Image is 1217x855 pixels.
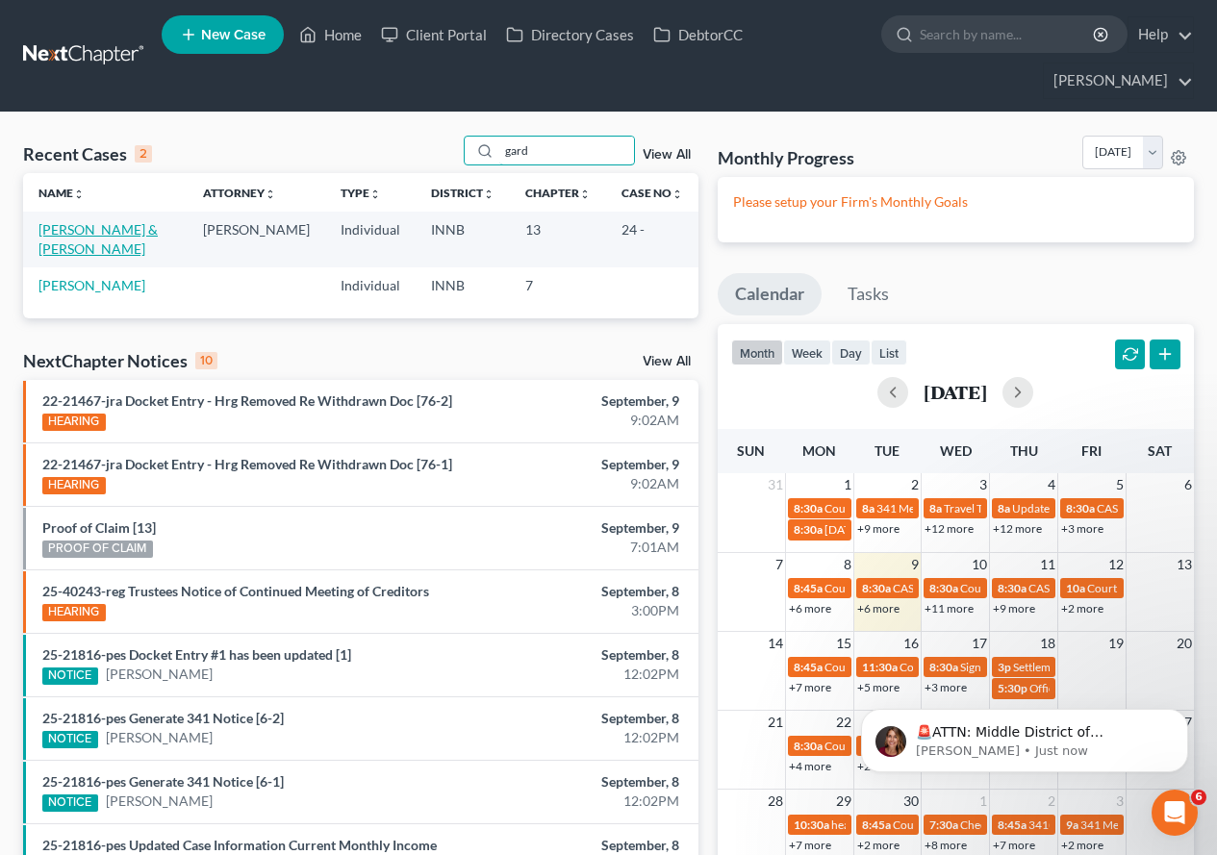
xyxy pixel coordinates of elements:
span: 20 [1175,632,1194,655]
span: 341 Meeting for [PERSON_NAME] - In Person [876,501,1105,516]
a: Attorneyunfold_more [203,186,276,200]
span: hearing for [PERSON_NAME] [PERSON_NAME] and [PERSON_NAME] [831,817,1185,832]
span: 14 [766,632,785,655]
div: 12:02PM [479,665,678,684]
span: 10:30a [794,817,829,832]
td: INNB [416,212,510,266]
td: 24 - [606,212,698,266]
div: Recent Cases [23,142,152,165]
span: 8:30a [794,522,823,537]
span: 8:30a [862,581,891,595]
div: NextChapter Notices [23,349,217,372]
span: 7 [773,553,785,576]
span: 5 [1114,473,1126,496]
span: [DATE] [824,522,861,537]
a: 25-40243-reg Trustees Notice of Continued Meeting of Creditors [42,583,429,599]
span: Tue [875,442,900,459]
td: Individual [325,212,416,266]
a: View All [643,148,691,162]
span: New Case [201,28,266,42]
span: 3 [977,473,989,496]
span: CASA Court Call [1097,501,1179,516]
span: 8:30a [794,739,823,753]
span: Wed [940,442,972,459]
a: Home [290,17,371,52]
a: Chapterunfold_more [525,186,591,200]
a: Client Portal [371,17,496,52]
input: Search by name... [920,16,1096,52]
a: Tasks [830,273,906,315]
button: month [731,339,783,365]
input: Search by name... [499,137,634,164]
a: Typeunfold_more [341,186,381,200]
span: 8a [929,501,942,516]
a: Directory Cases [496,17,644,52]
span: Sun [737,442,765,459]
i: unfold_more [73,189,85,200]
a: [PERSON_NAME] [106,665,213,684]
a: +11 more [925,601,974,616]
a: DebtorCC [644,17,752,52]
div: NOTICE [42,667,98,685]
a: +7 more [789,838,831,852]
span: 8:45a [794,660,823,674]
span: 8:30a [998,581,1027,595]
a: +4 more [789,759,831,773]
a: [PERSON_NAME] & [PERSON_NAME] [38,221,158,257]
a: Nameunfold_more [38,186,85,200]
span: 4 [1046,473,1057,496]
span: 8 [842,553,853,576]
div: NOTICE [42,794,98,812]
a: +7 more [789,680,831,694]
a: Calendar [718,273,822,315]
h2: [DATE] [924,382,987,402]
a: Help [1128,17,1193,52]
span: 8a [998,501,1010,516]
div: HEARING [42,477,106,494]
span: 15 [834,632,853,655]
span: CASA Court Call [893,581,975,595]
span: 8:30a [929,660,958,674]
span: 18 [1038,632,1057,655]
button: list [871,339,907,365]
div: 9:02AM [479,474,678,493]
a: +6 more [789,601,831,616]
iframe: Intercom notifications message [832,668,1217,803]
a: +9 more [993,601,1035,616]
button: week [783,339,831,365]
button: day [831,339,871,365]
a: +7 more [993,838,1035,852]
span: 9 [909,553,921,576]
div: 9:02AM [479,411,678,430]
div: HEARING [42,604,106,621]
td: 7 [510,267,606,303]
div: 2 [135,145,152,163]
td: 13 [510,212,606,266]
span: 12 [1106,553,1126,576]
span: CASA Court Call [1028,581,1110,595]
span: 341(a) Meeting for [PERSON_NAME] [1028,817,1215,832]
div: HEARING [42,414,106,431]
div: September, 8 [479,772,678,792]
a: [PERSON_NAME] [106,792,213,811]
span: 28 [766,790,785,813]
span: 17 [970,632,989,655]
div: September, 8 [479,709,678,728]
div: 3:00PM [479,601,678,620]
a: 25-21816-pes Docket Entry #1 has been updated [1] [42,646,351,663]
p: Please setup your Firm's Monthly Goals [733,192,1179,212]
a: Districtunfold_more [431,186,494,200]
a: 25-21816-pes Generate 341 Notice [6-1] [42,773,284,790]
a: [PERSON_NAME] [1044,63,1193,98]
span: 8:30a [1066,501,1095,516]
span: Court Appearance - Telephonic - [PERSON_NAME] [893,817,1148,832]
div: September, 8 [479,582,678,601]
span: 8:45a [998,817,1027,832]
span: Court Appearance - Telephonic - [PERSON_NAME] [824,660,1079,674]
span: 19 [1106,632,1126,655]
a: Proof of Claim [13] [42,519,156,536]
span: 6 [1191,790,1206,805]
